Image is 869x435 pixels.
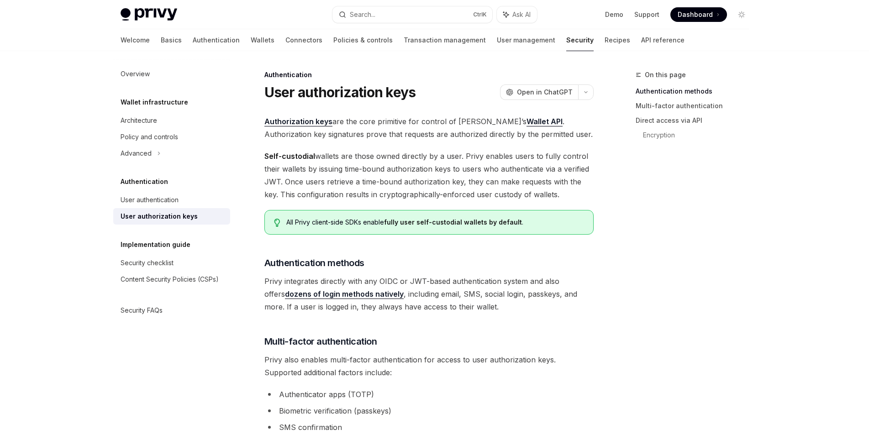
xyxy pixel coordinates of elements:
[264,404,594,417] li: Biometric verification (passkeys)
[473,11,487,18] span: Ctrl K
[264,353,594,379] span: Privy also enables multi-factor authentication for access to user authorization keys. Supported a...
[121,29,150,51] a: Welcome
[264,388,594,401] li: Authenticator apps (TOTP)
[332,6,492,23] button: Search...CtrlK
[121,305,163,316] div: Security FAQs
[121,211,198,222] div: User authorization keys
[121,239,190,250] h5: Implementation guide
[113,302,230,319] a: Security FAQs
[264,70,594,79] div: Authentication
[350,9,375,20] div: Search...
[286,218,584,227] div: All Privy client-side SDKs enable .
[264,275,594,313] span: Privy integrates directly with any OIDC or JWT-based authentication system and also offers , incl...
[512,10,531,19] span: Ask AI
[605,29,630,51] a: Recipes
[678,10,713,19] span: Dashboard
[121,131,178,142] div: Policy and controls
[113,208,230,225] a: User authorization keys
[121,176,168,187] h5: Authentication
[121,97,188,108] h5: Wallet infrastructure
[497,6,537,23] button: Ask AI
[264,421,594,434] li: SMS confirmation
[384,218,522,226] strong: fully user self-custodial wallets by default
[645,69,686,80] span: On this page
[643,128,756,142] a: Encryption
[274,219,280,227] svg: Tip
[285,29,322,51] a: Connectors
[251,29,274,51] a: Wallets
[264,335,377,348] span: Multi-factor authentication
[333,29,393,51] a: Policies & controls
[121,68,150,79] div: Overview
[636,113,756,128] a: Direct access via API
[264,115,594,141] span: are the core primitive for control of [PERSON_NAME]’s . Authorization key signatures prove that r...
[113,129,230,145] a: Policy and controls
[636,99,756,113] a: Multi-factor authentication
[670,7,727,22] a: Dashboard
[113,271,230,288] a: Content Security Policies (CSPs)
[264,257,364,269] span: Authentication methods
[605,10,623,19] a: Demo
[285,289,404,299] a: dozens of login methods natively
[517,88,573,97] span: Open in ChatGPT
[121,194,179,205] div: User authentication
[634,10,659,19] a: Support
[121,115,157,126] div: Architecture
[264,117,332,126] a: Authorization keys
[161,29,182,51] a: Basics
[121,257,174,268] div: Security checklist
[121,274,219,285] div: Content Security Policies (CSPs)
[193,29,240,51] a: Authentication
[566,29,594,51] a: Security
[113,66,230,82] a: Overview
[264,150,594,201] span: wallets are those owned directly by a user. Privy enables users to fully control their wallets by...
[113,192,230,208] a: User authentication
[636,84,756,99] a: Authentication methods
[264,84,416,100] h1: User authorization keys
[121,148,152,159] div: Advanced
[264,152,315,161] strong: Self-custodial
[500,84,578,100] button: Open in ChatGPT
[121,8,177,21] img: light logo
[734,7,749,22] button: Toggle dark mode
[497,29,555,51] a: User management
[404,29,486,51] a: Transaction management
[113,112,230,129] a: Architecture
[641,29,685,51] a: API reference
[527,117,563,126] a: Wallet API
[113,255,230,271] a: Security checklist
